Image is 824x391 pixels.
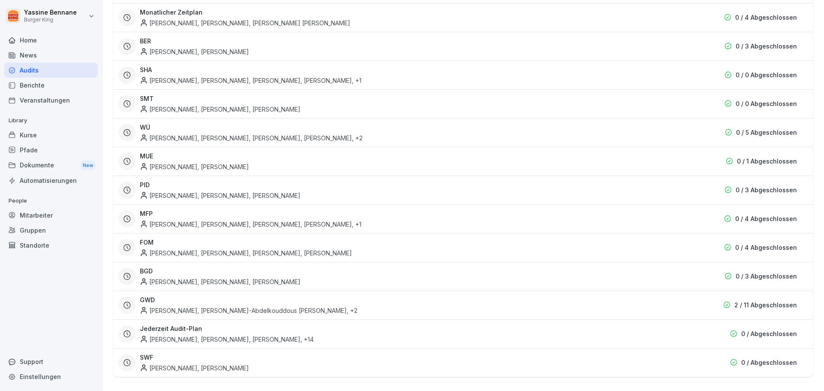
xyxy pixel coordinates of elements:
div: [PERSON_NAME], [PERSON_NAME], [PERSON_NAME] [PERSON_NAME] [140,18,350,27]
div: [PERSON_NAME], [PERSON_NAME], [PERSON_NAME], [PERSON_NAME] , +1 [140,76,361,85]
a: Pfade [4,142,98,158]
h3: MUE [140,152,153,161]
a: Mitarbeiter [4,208,98,223]
div: [PERSON_NAME], [PERSON_NAME], [PERSON_NAME] , +14 [140,335,314,344]
div: [PERSON_NAME], [PERSON_NAME], [PERSON_NAME], [PERSON_NAME] , +1 [140,220,361,229]
p: Burger King [24,17,77,23]
div: [PERSON_NAME], [PERSON_NAME] [140,364,249,373]
h3: SMT [140,94,154,103]
div: [PERSON_NAME], [PERSON_NAME], [PERSON_NAME], [PERSON_NAME] [140,249,352,258]
p: 0 / Abgeschlossen [741,358,797,367]
p: 0 / Abgeschlossen [741,329,797,338]
h3: SWF [140,353,153,362]
a: Gruppen [4,223,98,238]
h3: MFP [140,209,153,218]
div: Support [4,354,98,369]
p: 0 / 5 Abgeschlossen [736,128,797,137]
div: New [81,161,95,170]
div: Dokumente [4,158,98,173]
p: 0 / 3 Abgeschlossen [736,272,797,281]
h3: GWD [140,295,155,304]
p: People [4,194,98,208]
a: Veranstaltungen [4,93,98,108]
div: [PERSON_NAME], [PERSON_NAME], [PERSON_NAME] [140,105,300,114]
h3: WÜ [140,123,150,132]
h3: PID [140,180,150,189]
a: Standorte [4,238,98,253]
a: News [4,48,98,63]
p: 0 / 4 Abgeschlossen [735,214,797,223]
h3: BGD [140,267,153,276]
div: [PERSON_NAME], [PERSON_NAME]-Abdelkouddous [PERSON_NAME] , +2 [140,306,357,315]
a: Einstellungen [4,369,98,384]
p: 2 / 11 Abgeschlossen [734,300,797,309]
h3: SHA [140,65,152,74]
div: [PERSON_NAME], [PERSON_NAME], [PERSON_NAME] [140,191,300,200]
h3: Monatlicher Zeitplan [140,8,203,17]
a: DokumenteNew [4,158,98,173]
h3: Jederzeit Audit-Plan [140,324,202,333]
p: 0 / 3 Abgeschlossen [736,42,797,51]
p: 0 / 4 Abgeschlossen [735,243,797,252]
p: 0 / 4 Abgeschlossen [735,13,797,22]
p: 0 / 1 Abgeschlossen [737,157,797,166]
p: 0 / 0 Abgeschlossen [736,99,797,108]
p: 0 / 3 Abgeschlossen [736,185,797,194]
a: Kurse [4,127,98,142]
h3: FOM [140,238,154,247]
div: [PERSON_NAME], [PERSON_NAME] [140,47,249,56]
p: 0 / 0 Abgeschlossen [736,70,797,79]
a: Audits [4,63,98,78]
div: [PERSON_NAME], [PERSON_NAME], [PERSON_NAME], [PERSON_NAME] , +2 [140,133,363,142]
a: Automatisierungen [4,173,98,188]
h3: BER [140,36,151,45]
p: Library [4,114,98,127]
p: Yassine Bennane [24,9,77,16]
div: [PERSON_NAME], [PERSON_NAME], [PERSON_NAME] [140,277,300,286]
a: Home [4,33,98,48]
a: Berichte [4,78,98,93]
div: [PERSON_NAME], [PERSON_NAME] [140,162,249,171]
